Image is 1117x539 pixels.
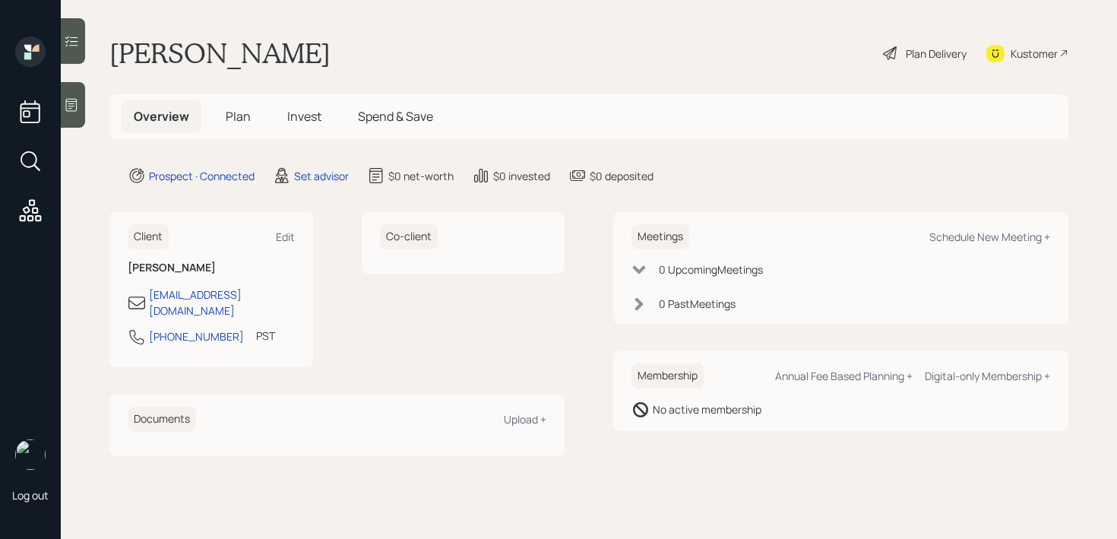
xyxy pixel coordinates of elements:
[925,369,1050,383] div: Digital-only Membership +
[631,224,689,249] h6: Meetings
[929,230,1050,244] div: Schedule New Meeting +
[590,168,653,184] div: $0 deposited
[226,108,251,125] span: Plan
[659,296,736,312] div: 0 Past Meeting s
[631,363,704,388] h6: Membership
[775,369,913,383] div: Annual Fee Based Planning +
[128,224,169,249] h6: Client
[128,262,295,274] h6: [PERSON_NAME]
[358,108,433,125] span: Spend & Save
[659,262,763,277] div: 0 Upcoming Meeting s
[906,46,967,62] div: Plan Delivery
[128,407,196,432] h6: Documents
[15,439,46,470] img: retirable_logo.png
[109,36,331,70] h1: [PERSON_NAME]
[504,412,546,426] div: Upload +
[653,401,761,417] div: No active membership
[287,108,321,125] span: Invest
[149,168,255,184] div: Prospect · Connected
[12,488,49,503] div: Log out
[149,328,244,344] div: [PHONE_NUMBER]
[134,108,189,125] span: Overview
[493,168,550,184] div: $0 invested
[388,168,454,184] div: $0 net-worth
[1011,46,1058,62] div: Kustomer
[294,168,349,184] div: Set advisor
[380,224,438,249] h6: Co-client
[149,287,295,319] div: [EMAIL_ADDRESS][DOMAIN_NAME]
[256,328,275,344] div: PST
[276,230,295,244] div: Edit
